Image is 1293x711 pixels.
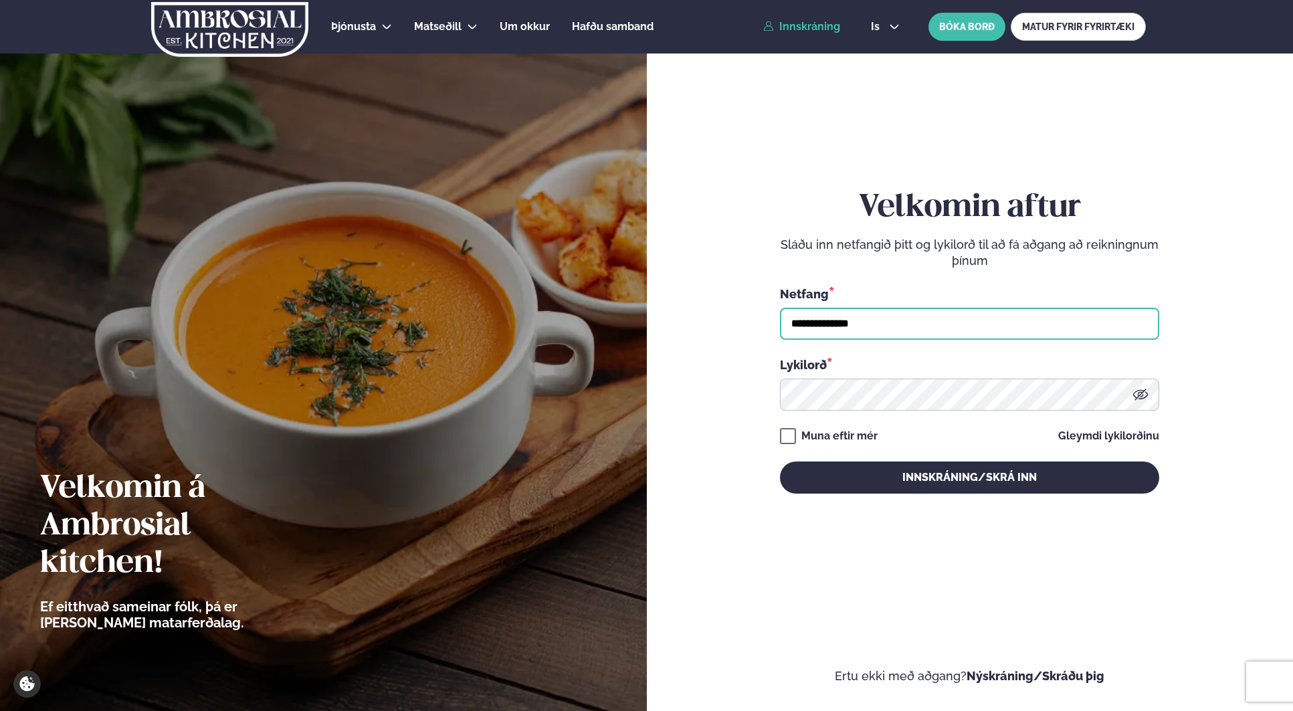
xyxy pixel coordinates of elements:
a: Nýskráning/Skráðu þig [967,669,1104,683]
div: Lykilorð [780,356,1159,373]
button: is [860,21,910,32]
a: Þjónusta [331,19,376,35]
h2: Velkomin á Ambrosial kitchen! [40,470,318,583]
h2: Velkomin aftur [780,189,1159,227]
button: Innskráning/Skrá inn [780,462,1159,494]
img: logo [150,2,310,57]
span: Um okkur [500,20,550,33]
span: Hafðu samband [572,20,654,33]
a: MATUR FYRIR FYRIRTÆKI [1011,13,1146,41]
p: Ef eitthvað sameinar fólk, þá er [PERSON_NAME] matarferðalag. [40,599,318,631]
span: is [871,21,884,32]
a: Um okkur [500,19,550,35]
div: Netfang [780,285,1159,302]
a: Cookie settings [13,670,41,698]
a: Matseðill [414,19,462,35]
a: Gleymdi lykilorðinu [1058,431,1159,441]
p: Ertu ekki með aðgang? [687,668,1254,684]
a: Hafðu samband [572,19,654,35]
p: Sláðu inn netfangið þitt og lykilorð til að fá aðgang að reikningnum þínum [780,237,1159,269]
span: Matseðill [414,20,462,33]
button: BÓKA BORÐ [928,13,1005,41]
span: Þjónusta [331,20,376,33]
a: Innskráning [763,21,840,33]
